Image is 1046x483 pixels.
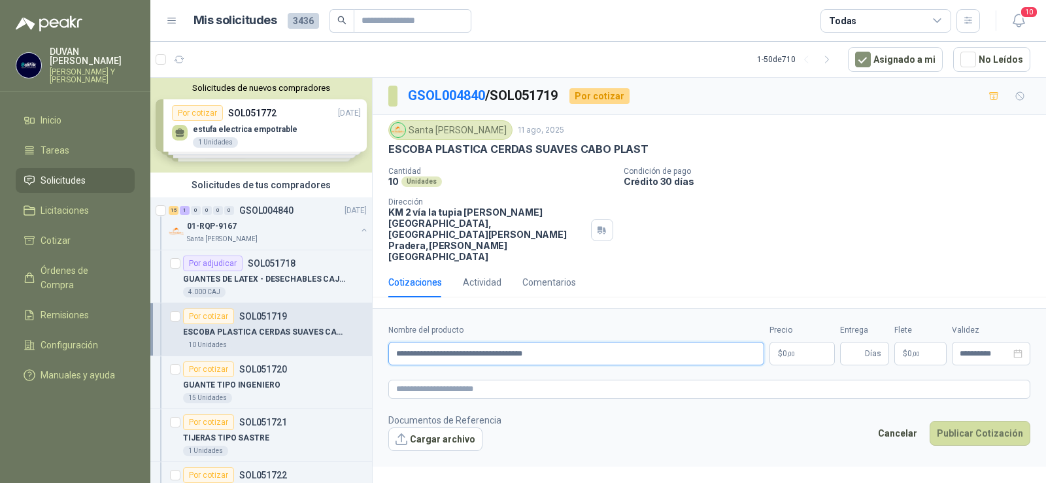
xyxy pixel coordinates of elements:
[769,324,835,337] label: Precio
[388,275,442,290] div: Cotizaciones
[518,124,564,137] p: 11 ago, 2025
[829,14,856,28] div: Todas
[183,467,234,483] div: Por cotizar
[903,350,907,358] span: $
[840,324,889,337] label: Entrega
[183,326,346,339] p: ESCOBA PLASTICA CERDAS SUAVES CABO PLAST
[239,365,287,374] p: SOL051720
[50,68,135,84] p: [PERSON_NAME] Y [PERSON_NAME]
[345,205,367,217] p: [DATE]
[569,88,630,104] div: Por cotizar
[787,350,795,358] span: ,00
[388,197,586,207] p: Dirección
[50,47,135,65] p: DUVAN [PERSON_NAME]
[769,342,835,365] p: $0,00
[41,308,89,322] span: Remisiones
[41,233,71,248] span: Cotizar
[401,176,442,187] div: Unidades
[907,350,920,358] span: 0
[624,167,1041,176] p: Condición de pago
[388,413,501,427] p: Documentos de Referencia
[16,303,135,327] a: Remisiones
[337,16,346,25] span: search
[150,356,372,409] a: Por cotizarSOL051720GUANTE TIPO INGENIERO15 Unidades
[522,275,576,290] div: Comentarios
[953,47,1030,72] button: No Leídos
[150,250,372,303] a: Por adjudicarSOL051718GUANTES DE LATEX - DESECHABLES CAJAX1004.000 CAJ
[288,13,319,29] span: 3436
[848,47,943,72] button: Asignado a mi
[239,206,294,215] p: GSOL004840
[388,427,482,451] button: Cargar archivo
[41,143,69,158] span: Tareas
[388,324,764,337] label: Nombre del producto
[624,176,1041,187] p: Crédito 30 días
[183,414,234,430] div: Por cotizar
[912,350,920,358] span: ,00
[16,53,41,78] img: Company Logo
[41,263,122,292] span: Órdenes de Compra
[894,342,947,365] p: $ 0,00
[41,173,86,188] span: Solicitudes
[952,324,1030,337] label: Validez
[239,418,287,427] p: SOL051721
[187,220,237,233] p: 01-RQP-9167
[388,167,613,176] p: Cantidad
[16,363,135,388] a: Manuales y ayuda
[156,83,367,93] button: Solicitudes de nuevos compradores
[191,206,201,215] div: 0
[150,409,372,462] a: Por cotizarSOL051721TIJERAS TIPO SASTRE1 Unidades
[169,203,369,244] a: 15 1 0 0 0 0 GSOL004840[DATE] Company Logo01-RQP-9167Santa [PERSON_NAME]
[150,78,372,173] div: Solicitudes de nuevos compradoresPor cotizarSOL051772[DATE] estufa electrica empotrable1 Unidades...
[408,86,559,106] p: / SOL051719
[408,88,485,103] a: GSOL004840
[183,446,228,456] div: 1 Unidades
[16,108,135,133] a: Inicio
[183,379,280,391] p: GUANTE TIPO INGENIERO
[183,273,346,286] p: GUANTES DE LATEX - DESECHABLES CAJAX100
[183,256,243,271] div: Por adjudicar
[894,324,947,337] label: Flete
[183,308,234,324] div: Por cotizar
[16,198,135,223] a: Licitaciones
[388,120,513,140] div: Santa [PERSON_NAME]
[391,123,405,137] img: Company Logo
[463,275,501,290] div: Actividad
[16,168,135,193] a: Solicitudes
[783,350,795,358] span: 0
[871,421,924,446] button: Cancelar
[239,471,287,480] p: SOL051722
[183,432,269,444] p: TIJERAS TIPO SASTRE
[41,113,61,127] span: Inicio
[1020,6,1038,18] span: 10
[202,206,212,215] div: 0
[239,312,287,321] p: SOL051719
[183,361,234,377] div: Por cotizar
[388,176,399,187] p: 10
[388,142,649,156] p: ESCOBA PLASTICA CERDAS SUAVES CABO PLAST
[757,49,837,70] div: 1 - 50 de 710
[1007,9,1030,33] button: 10
[183,287,226,297] div: 4.000 CAJ
[183,340,232,350] div: 10 Unidades
[150,173,372,197] div: Solicitudes de tus compradores
[41,338,98,352] span: Configuración
[169,206,178,215] div: 15
[388,207,586,262] p: KM 2 vía la tupia [PERSON_NAME][GEOGRAPHIC_DATA], [GEOGRAPHIC_DATA][PERSON_NAME] Pradera , [PERSO...
[180,206,190,215] div: 1
[183,393,232,403] div: 15 Unidades
[41,368,115,382] span: Manuales y ayuda
[16,16,82,31] img: Logo peakr
[194,11,277,30] h1: Mis solicitudes
[865,342,881,365] span: Días
[930,421,1030,446] button: Publicar Cotización
[213,206,223,215] div: 0
[16,258,135,297] a: Órdenes de Compra
[224,206,234,215] div: 0
[16,138,135,163] a: Tareas
[150,303,372,356] a: Por cotizarSOL051719ESCOBA PLASTICA CERDAS SUAVES CABO PLAST10 Unidades
[16,228,135,253] a: Cotizar
[187,234,258,244] p: Santa [PERSON_NAME]
[16,333,135,358] a: Configuración
[169,224,184,239] img: Company Logo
